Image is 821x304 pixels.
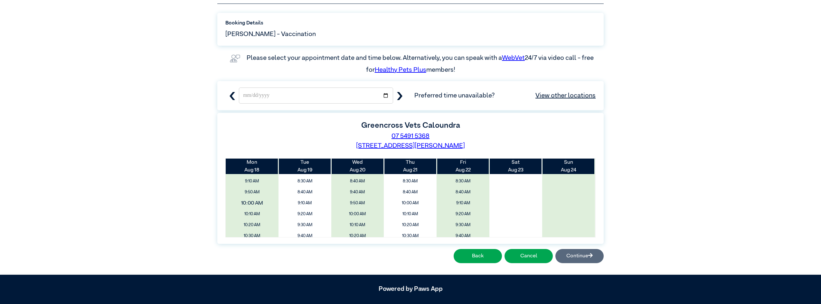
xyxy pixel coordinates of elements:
span: 10:00 AM [334,209,382,219]
span: 10:30 AM [228,231,276,241]
span: 10:00 AM [221,197,284,209]
span: 8:30 AM [439,177,487,186]
span: 9:50 AM [228,188,276,197]
span: 8:40 AM [386,188,434,197]
a: Healthy Pets Plus [375,67,426,73]
span: 10:10 AM [386,209,434,219]
span: 10:10 AM [334,220,382,230]
label: Greencross Vets Caloundra [361,122,460,129]
a: View other locations [535,91,596,100]
span: 10:20 AM [228,220,276,230]
span: 8:40 AM [334,177,382,186]
span: 10:20 AM [334,231,382,241]
th: Aug 18 [226,159,278,174]
label: Please select your appointment date and time below. Alternatively, you can speak with a 24/7 via ... [247,55,595,73]
label: Booking Details [225,19,596,27]
button: Cancel [505,249,553,263]
th: Aug 24 [542,159,595,174]
span: 9:20 AM [439,209,487,219]
span: 8:30 AM [386,177,434,186]
span: 9:30 AM [281,220,329,230]
span: 10:10 AM [228,209,276,219]
th: Aug 23 [489,159,542,174]
th: Aug 21 [384,159,437,174]
span: Preferred time unavailable? [414,91,596,100]
span: [PERSON_NAME] - Vaccination [225,29,316,39]
th: Aug 22 [437,159,489,174]
span: 9:50 AM [334,198,382,208]
span: 10:20 AM [386,220,434,230]
span: 8:30 AM [281,177,329,186]
span: 9:40 AM [334,188,382,197]
th: Aug 20 [331,159,384,174]
span: 8:40 AM [281,188,329,197]
span: 9:10 AM [228,177,276,186]
th: Aug 19 [278,159,331,174]
span: 9:10 AM [281,198,329,208]
button: Back [454,249,502,263]
span: 8:40 AM [439,188,487,197]
span: 10:30 AM [386,231,434,241]
a: 07 5491 5368 [392,133,429,139]
a: [STREET_ADDRESS][PERSON_NAME] [356,143,465,149]
img: vet [227,52,243,65]
span: 10:00 AM [386,198,434,208]
span: 9:30 AM [439,220,487,230]
span: 9:40 AM [439,231,487,241]
span: 9:40 AM [281,231,329,241]
a: WebVet [502,55,525,61]
h5: Powered by Paws App [217,285,604,293]
span: 9:20 AM [281,209,329,219]
span: 9:10 AM [439,198,487,208]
